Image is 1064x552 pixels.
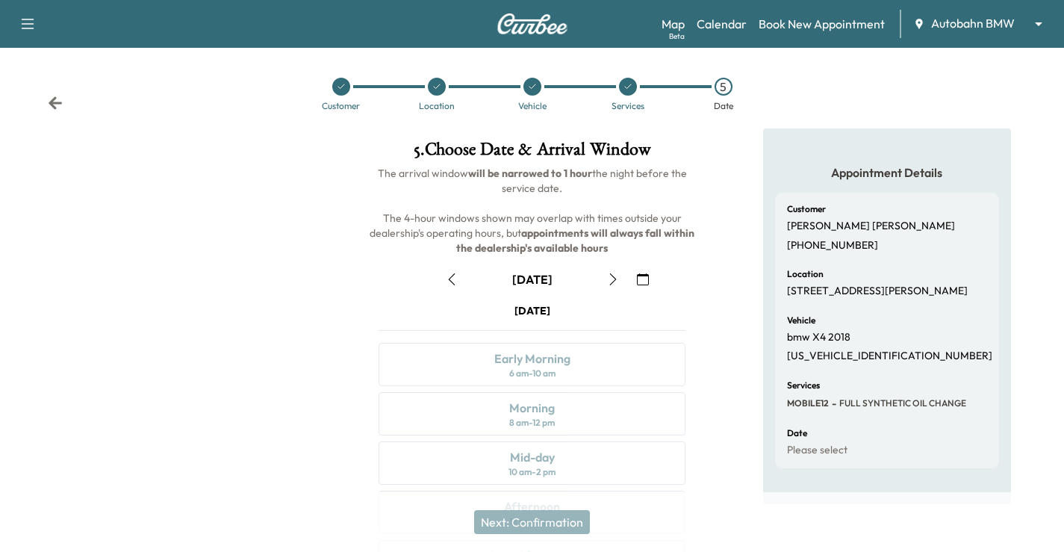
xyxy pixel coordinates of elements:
[518,102,547,111] div: Vehicle
[662,15,685,33] a: MapBeta
[669,31,685,42] div: Beta
[787,444,847,457] p: Please select
[836,397,966,409] span: FULL SYNTHETIC OIL CHANGE
[367,140,697,166] h1: 5 . Choose Date & Arrival Window
[714,102,733,111] div: Date
[322,102,360,111] div: Customer
[514,303,550,318] div: [DATE]
[787,239,878,252] p: [PHONE_NUMBER]
[697,15,747,33] a: Calendar
[787,316,815,325] h6: Vehicle
[931,15,1015,32] span: Autobahn BMW
[715,78,732,96] div: 5
[759,15,885,33] a: Book New Appointment
[456,226,697,255] b: appointments will always fall within the dealership's available hours
[468,167,592,180] b: will be narrowed to 1 hour
[787,350,992,363] p: [US_VEHICLE_IDENTIFICATION_NUMBER]
[829,396,836,411] span: -
[787,205,826,214] h6: Customer
[787,270,824,279] h6: Location
[370,167,697,255] span: The arrival window the night before the service date. The 4-hour windows shown may overlap with t...
[787,285,968,298] p: [STREET_ADDRESS][PERSON_NAME]
[48,96,63,111] div: Back
[612,102,644,111] div: Services
[512,271,553,288] div: [DATE]
[787,397,829,409] span: MOBILE12
[419,102,455,111] div: Location
[787,220,955,233] p: [PERSON_NAME] [PERSON_NAME]
[775,164,999,181] h5: Appointment Details
[497,13,568,34] img: Curbee Logo
[787,381,820,390] h6: Services
[787,429,807,438] h6: Date
[787,331,850,344] p: bmw X4 2018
